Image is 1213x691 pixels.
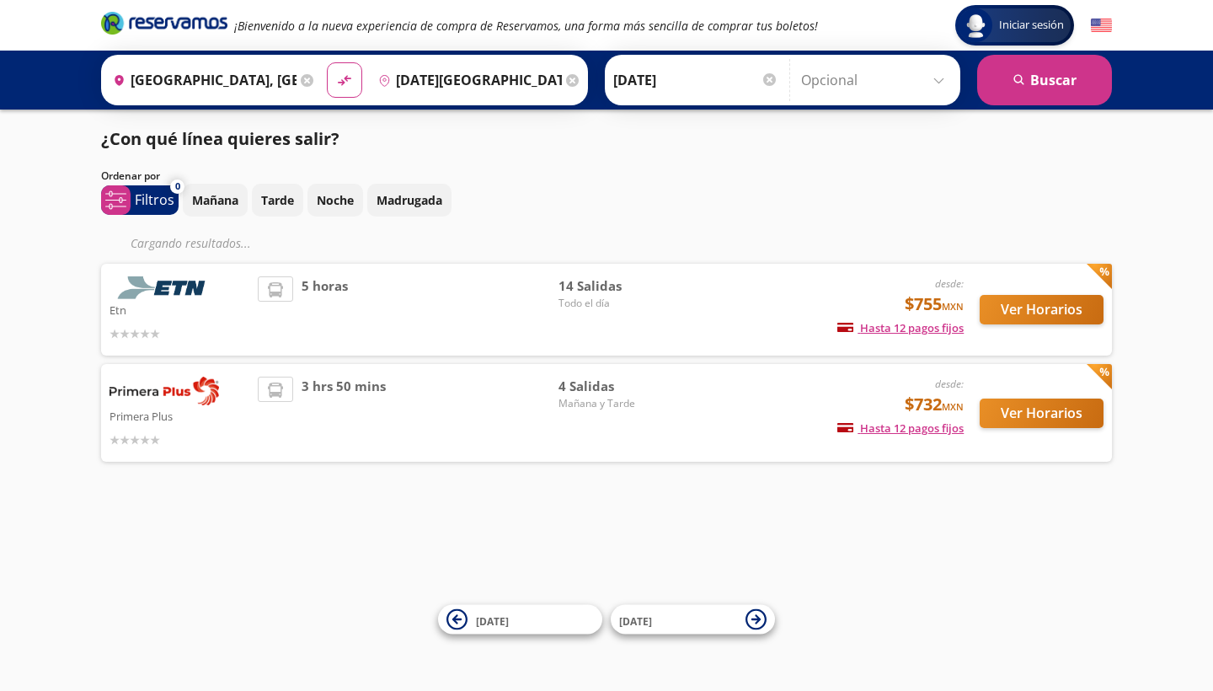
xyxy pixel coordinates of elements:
span: $755 [905,292,964,317]
p: Etn [110,299,249,319]
p: Noche [317,191,354,209]
button: English [1091,15,1112,36]
span: Mañana y Tarde [558,396,676,411]
input: Buscar Destino [371,59,562,101]
span: 14 Salidas [558,276,676,296]
span: 5 horas [302,276,348,343]
span: [DATE] [476,613,509,628]
button: Buscar [977,55,1112,105]
img: Primera Plus [110,377,219,405]
span: Iniciar sesión [992,17,1071,34]
em: desde: [935,377,964,391]
span: Todo el día [558,296,676,311]
button: [DATE] [611,605,775,635]
a: Brand Logo [101,10,227,40]
p: Tarde [261,191,294,209]
small: MXN [942,300,964,313]
i: Brand Logo [101,10,227,35]
em: desde: [935,276,964,291]
button: Mañana [183,184,248,217]
input: Buscar Origen [106,59,297,101]
button: Ver Horarios [980,295,1103,324]
input: Elegir Fecha [613,59,778,101]
p: Mañana [192,191,238,209]
p: Madrugada [377,191,442,209]
span: 0 [175,179,180,194]
button: Noche [307,184,363,217]
span: Hasta 12 pagos fijos [837,320,964,335]
p: Ordenar por [101,169,160,184]
span: 3 hrs 50 mins [302,377,386,449]
button: Ver Horarios [980,399,1103,428]
span: [DATE] [619,613,652,628]
span: $732 [905,392,964,417]
small: MXN [942,400,964,413]
p: ¿Con qué línea quieres salir? [101,126,339,152]
button: Madrugada [367,184,452,217]
em: Cargando resultados ... [131,235,251,251]
span: 4 Salidas [558,377,676,396]
input: Opcional [801,59,952,101]
em: ¡Bienvenido a la nueva experiencia de compra de Reservamos, una forma más sencilla de comprar tus... [234,18,818,34]
button: Tarde [252,184,303,217]
span: Hasta 12 pagos fijos [837,420,964,436]
button: [DATE] [438,605,602,635]
p: Primera Plus [110,405,249,426]
button: 0Filtros [101,185,179,215]
img: Etn [110,276,219,299]
p: Filtros [135,190,174,210]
